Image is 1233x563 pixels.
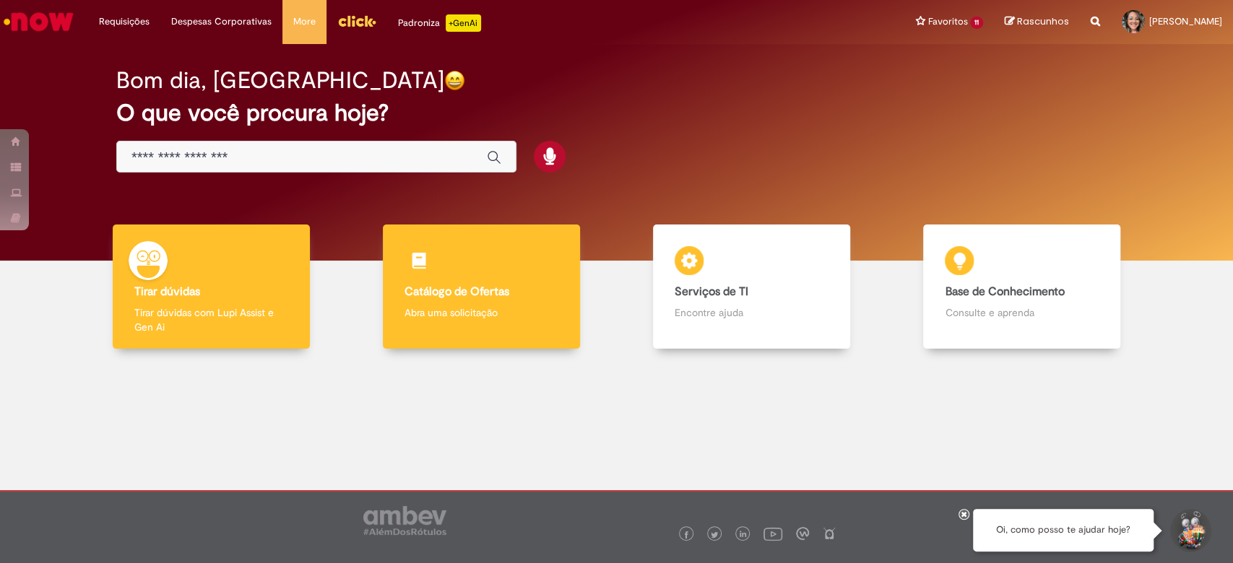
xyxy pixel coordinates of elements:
img: logo_footer_twitter.png [711,531,718,538]
a: Rascunhos [1005,15,1069,29]
img: logo_footer_workplace.png [796,527,809,540]
span: [PERSON_NAME] [1149,15,1222,27]
div: Oi, como posso te ajudar hoje? [973,509,1154,551]
p: Tirar dúvidas com Lupi Assist e Gen Ai [134,305,288,334]
h2: Bom dia, [GEOGRAPHIC_DATA] [116,68,444,93]
img: logo_footer_facebook.png [683,531,690,538]
h2: O que você procura hoje? [116,100,1117,126]
img: logo_footer_ambev_rotulo_gray.png [363,506,446,535]
span: More [293,14,316,29]
p: +GenAi [446,14,481,32]
img: logo_footer_linkedin.png [740,531,747,539]
p: Consulte e aprenda [945,305,1099,320]
img: happy-face.png [444,70,465,91]
b: Tirar dúvidas [134,284,200,299]
b: Catálogo de Ofertas [404,284,509,299]
span: Requisições [99,14,150,29]
a: Catálogo de Ofertas Abra uma solicitação [346,224,616,349]
p: Encontre ajuda [675,305,829,320]
div: Padroniza [398,14,481,32]
a: Base de Conhecimento Consulte e aprenda [887,224,1157,349]
img: click_logo_yellow_360x200.png [337,10,376,32]
img: logo_footer_youtube.png [763,524,782,543]
p: Abra uma solicitação [404,305,558,320]
img: ServiceNow [1,7,76,36]
a: Serviços de TI Encontre ajuda [617,224,887,349]
a: Tirar dúvidas Tirar dúvidas com Lupi Assist e Gen Ai [76,224,346,349]
span: Rascunhos [1017,14,1069,28]
img: logo_footer_naosei.png [823,527,836,540]
span: Favoritos [927,14,967,29]
span: 11 [970,17,983,29]
button: Iniciar Conversa de Suporte [1168,509,1211,552]
b: Serviços de TI [675,284,748,299]
b: Base de Conhecimento [945,284,1064,299]
span: Despesas Corporativas [171,14,272,29]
